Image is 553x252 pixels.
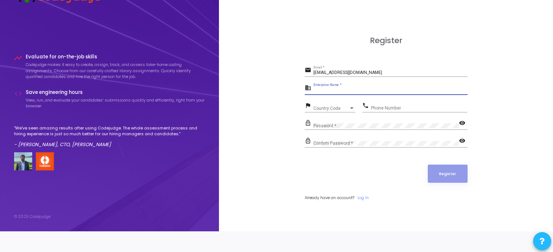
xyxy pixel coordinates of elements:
div: © 2025 Codejudge [14,214,50,220]
span: Country Code [313,106,349,111]
mat-icon: visibility [459,119,468,128]
i: code [14,90,22,98]
p: View, run, and evaluate your candidates’ submissions quickly and efficiently, right from your bro... [26,97,205,109]
mat-icon: visibility [459,137,468,146]
h4: Evaluate for on-the-job skills [26,54,205,60]
mat-icon: phone [362,102,371,111]
h3: Register [305,36,468,45]
mat-icon: lock_outline [305,137,313,146]
button: Register [428,165,468,183]
span: Already have an account? [305,195,354,201]
h4: Save engineering hours [26,90,205,95]
input: Phone Number [371,106,467,111]
img: company-logo [36,152,54,170]
mat-icon: business [305,84,313,93]
em: - [PERSON_NAME], CTO, [PERSON_NAME] [14,141,111,148]
input: Email [313,70,468,75]
p: "We've seen amazing results after using Codejudge. The whole assessment process and hiring experi... [14,125,205,137]
img: user image [14,152,32,170]
mat-icon: flag [305,102,313,111]
a: Log In [358,195,369,201]
mat-icon: email [305,66,313,75]
i: timeline [14,54,22,62]
input: Enterprise Name [313,88,468,93]
mat-icon: lock_outline [305,119,313,128]
p: Codejudge makes it easy to create, assign, track, and assess take-home coding assignments. Choose... [26,62,205,80]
